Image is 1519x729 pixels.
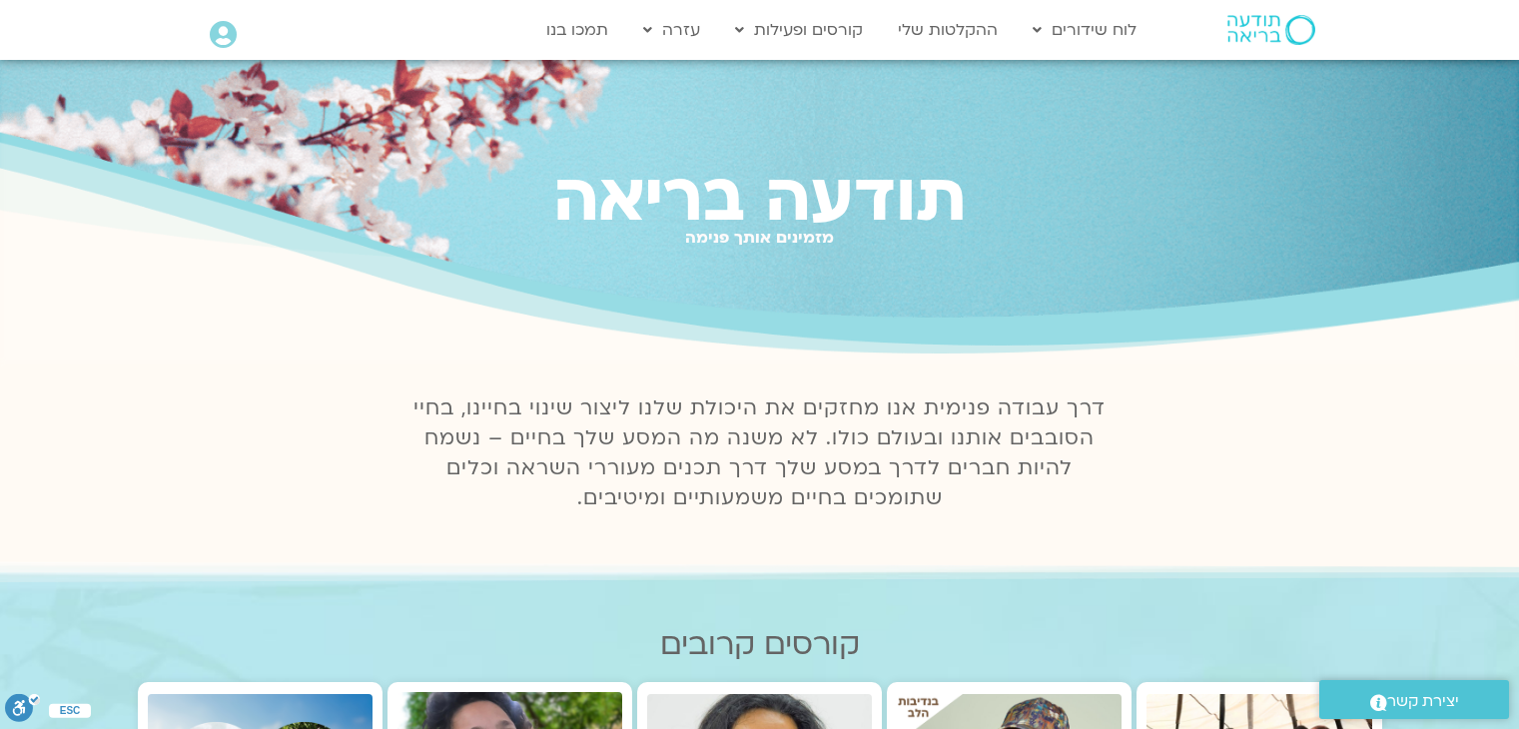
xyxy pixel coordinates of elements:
[1023,11,1146,49] a: לוח שידורים
[725,11,873,49] a: קורסים ופעילות
[1387,688,1459,715] span: יצירת קשר
[888,11,1008,49] a: ההקלטות שלי
[402,393,1118,513] p: דרך עבודה פנימית אנו מחזקים את היכולת שלנו ליצור שינוי בחיינו, בחיי הסובבים אותנו ובעולם כולו. לא...
[1227,15,1315,45] img: תודעה בריאה
[536,11,618,49] a: תמכו בנו
[1319,680,1509,719] a: יצירת קשר
[138,627,1382,662] h2: קורסים קרובים
[633,11,710,49] a: עזרה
